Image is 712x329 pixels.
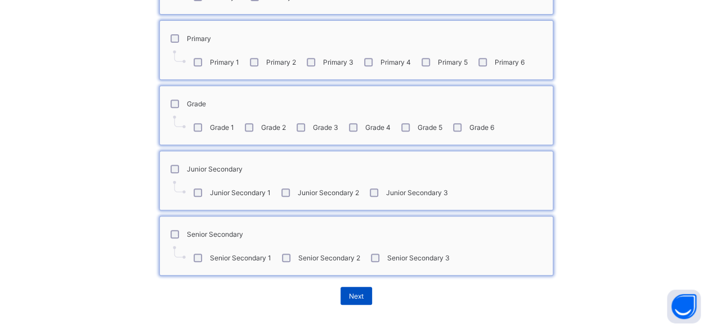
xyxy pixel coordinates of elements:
img: pointer.7d5efa4dba55a2dde3e22c45d215a0de.svg [173,181,186,193]
label: Senior Secondary [187,230,243,238]
label: Primary 6 [495,58,525,66]
label: Senior Secondary 1 [210,254,271,262]
label: Grade 1 [210,123,234,132]
label: Grade 3 [313,123,338,132]
img: pointer.7d5efa4dba55a2dde3e22c45d215a0de.svg [173,50,186,63]
label: Primary 5 [438,58,468,66]
label: Grade 6 [469,123,494,132]
button: Open asap [667,290,701,323]
label: Junior Secondary [187,165,243,173]
label: Primary 1 [210,58,239,66]
span: Next [349,292,364,300]
label: Primary [187,34,211,43]
label: Senior Secondary 2 [298,254,360,262]
label: Senior Secondary 3 [387,254,450,262]
label: Grade 5 [418,123,442,132]
label: Grade 4 [365,123,391,132]
label: Grade [187,100,206,108]
label: Junior Secondary 2 [298,188,359,197]
label: Junior Secondary 1 [210,188,271,197]
img: pointer.7d5efa4dba55a2dde3e22c45d215a0de.svg [173,115,186,128]
label: Primary 2 [266,58,296,66]
label: Grade 2 [261,123,286,132]
img: pointer.7d5efa4dba55a2dde3e22c45d215a0de.svg [173,246,186,259]
label: Junior Secondary 3 [386,188,448,197]
label: Primary 3 [323,58,353,66]
label: Primary 4 [380,58,411,66]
